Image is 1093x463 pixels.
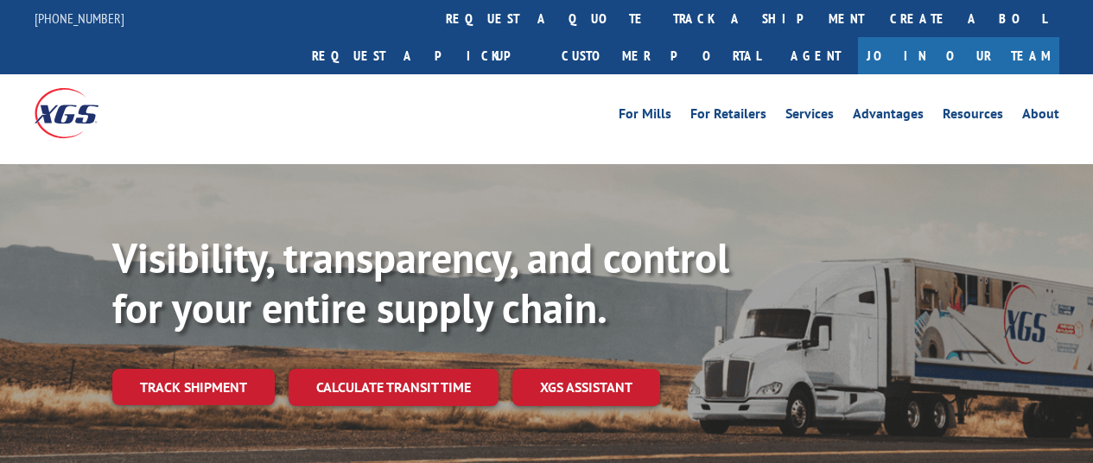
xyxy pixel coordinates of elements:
a: XGS ASSISTANT [512,369,660,406]
a: Resources [943,107,1003,126]
a: Join Our Team [858,37,1059,74]
a: Calculate transit time [289,369,499,406]
b: Visibility, transparency, and control for your entire supply chain. [112,231,729,334]
a: For Retailers [690,107,766,126]
a: Request a pickup [299,37,549,74]
a: [PHONE_NUMBER] [35,10,124,27]
a: Customer Portal [549,37,773,74]
a: For Mills [619,107,671,126]
a: Agent [773,37,858,74]
a: Track shipment [112,369,275,405]
a: Services [785,107,834,126]
a: Advantages [853,107,924,126]
a: About [1022,107,1059,126]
